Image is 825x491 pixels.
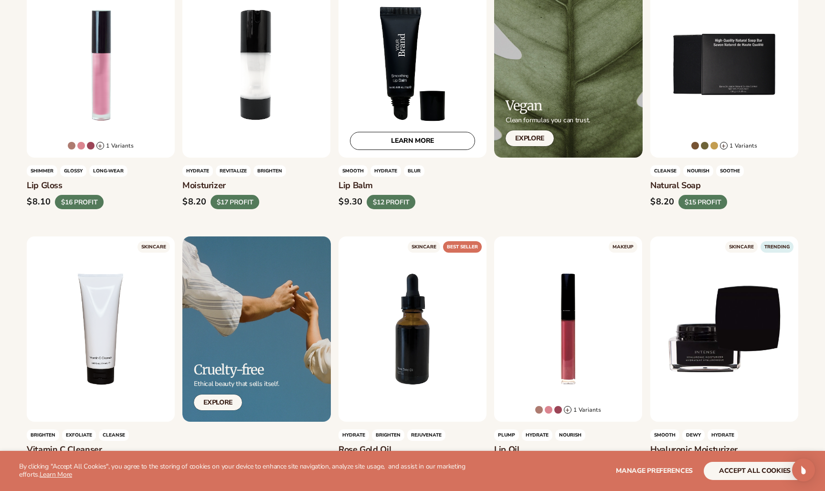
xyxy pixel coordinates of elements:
span: rejuvenate [407,429,445,441]
a: Explore [506,130,554,146]
span: Brighten [372,429,404,441]
span: LONG-WEAR [89,165,127,177]
p: By clicking "Accept All Cookies", you agree to the storing of cookies on your device to enhance s... [19,463,490,479]
span: BRIGHTEN [254,165,286,177]
h3: Moisturizer [182,181,330,191]
a: Explore [194,395,242,410]
span: REVITALIZE [216,165,251,177]
a: LEARN MORE [350,132,475,150]
h2: Vegan [506,98,590,113]
div: $12 PROFIT [367,195,415,210]
button: Manage preferences [616,462,693,480]
span: BLUR [404,165,424,177]
span: HYDRATE [338,429,369,441]
h3: Lip oil [494,445,642,455]
span: SOOTHE [716,165,744,177]
button: accept all cookies [704,462,806,480]
span: Shimmer [27,165,57,177]
span: GLOSSY [60,165,86,177]
span: exfoliate [62,429,96,441]
div: $17 PROFIT [211,195,259,210]
h3: Lip Balm [338,181,487,191]
span: HYDRATE [182,165,213,177]
div: $16 PROFIT [55,195,104,210]
span: Smooth [650,429,679,441]
div: $8.20 [650,197,675,207]
h3: Hyaluronic moisturizer [650,445,798,455]
span: HYDRATE [370,165,401,177]
span: Manage preferences [616,466,693,475]
h3: Natural Soap [650,181,798,191]
h3: Vitamin C Cleanser [27,445,175,455]
span: dewy [682,429,705,441]
span: nourish [555,429,585,441]
span: Cleanse [650,165,680,177]
span: Plump [494,429,519,441]
a: Learn More [40,470,72,479]
div: $8.10 [27,197,51,207]
span: brighten [27,429,59,441]
span: HYDRATE [522,429,552,441]
h2: Cruelty-free [194,363,279,377]
p: Ethical beauty that sells itself. [194,380,279,388]
h3: Lip Gloss [27,181,175,191]
div: $8.20 [182,197,207,207]
div: $15 PROFIT [678,195,727,210]
span: SMOOTH [338,165,368,177]
p: Clean formulas you can trust. [506,116,590,125]
span: cleanse [99,429,129,441]
span: hydrate [708,429,738,441]
div: $9.30 [338,197,363,207]
div: Open Intercom Messenger [792,459,815,481]
span: NOURISH [683,165,713,177]
h3: Rose gold oil [338,445,487,455]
